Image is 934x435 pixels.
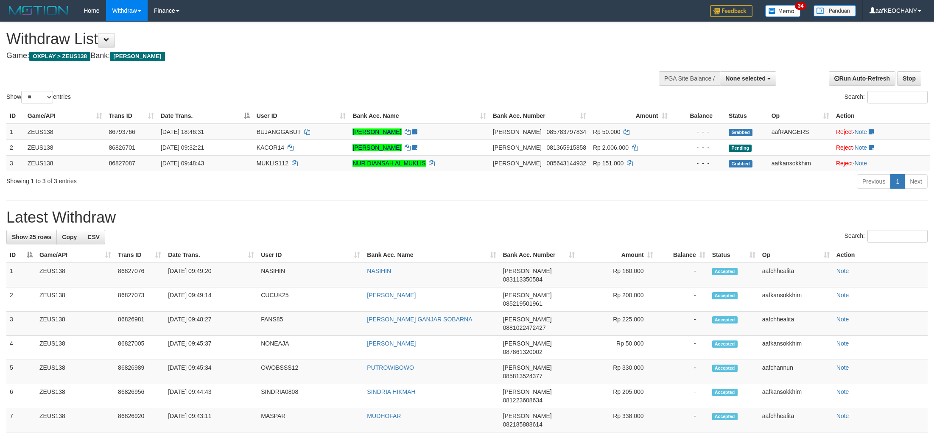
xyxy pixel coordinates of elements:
[836,292,849,298] a: Note
[257,144,284,151] span: KACOR14
[257,336,364,360] td: NONEAJA
[367,268,391,274] a: NASIHIN
[367,340,416,347] a: [PERSON_NAME]
[578,336,657,360] td: Rp 50,000
[6,52,614,60] h4: Game: Bank:
[257,287,364,312] td: CUCUK25
[768,124,833,140] td: aafRANGERS
[109,144,135,151] span: 86826701
[712,292,738,299] span: Accepted
[56,230,82,244] a: Copy
[657,312,709,336] td: -
[364,247,499,263] th: Bank Acc. Name: activate to sort column ascending
[503,388,552,395] span: [PERSON_NAME]
[6,4,71,17] img: MOTION_logo.png
[165,263,257,287] td: [DATE] 09:49:20
[36,287,115,312] td: ZEUS138
[6,108,24,124] th: ID
[352,128,401,135] a: [PERSON_NAME]
[6,91,71,103] label: Show entries
[712,365,738,372] span: Accepted
[578,360,657,384] td: Rp 330,000
[759,247,833,263] th: Op: activate to sort column ascending
[165,312,257,336] td: [DATE] 09:48:27
[352,144,401,151] a: [PERSON_NAME]
[674,143,722,152] div: - - -
[657,287,709,312] td: -
[833,139,930,155] td: ·
[503,292,552,298] span: [PERSON_NAME]
[712,389,738,396] span: Accepted
[593,144,629,151] span: Rp 2.006.000
[759,360,833,384] td: aafchannun
[161,128,204,135] span: [DATE] 18:46:31
[836,160,853,167] a: Reject
[257,312,364,336] td: FANS85
[759,287,833,312] td: aafkansokkhim
[367,316,472,323] a: [PERSON_NAME] GANJAR SOBARNA
[6,360,36,384] td: 5
[578,263,657,287] td: Rp 160,000
[367,292,416,298] a: [PERSON_NAME]
[6,139,24,155] td: 2
[836,128,853,135] a: Reject
[115,247,165,263] th: Trans ID: activate to sort column ascending
[857,174,891,189] a: Previous
[29,52,90,61] span: OXPLAY > ZEUS138
[82,230,105,244] a: CSV
[712,413,738,420] span: Accepted
[833,108,930,124] th: Action
[904,174,928,189] a: Next
[867,230,928,243] input: Search:
[765,5,801,17] img: Button%20Memo.svg
[24,155,106,171] td: ZEUS138
[674,159,722,167] div: - - -
[21,91,53,103] select: Showentries
[829,71,895,86] a: Run Auto-Refresh
[6,336,36,360] td: 4
[257,263,364,287] td: NASIHIN
[547,160,586,167] span: Copy 085643144932 to clipboard
[836,388,849,395] a: Note
[36,247,115,263] th: Game/API: activate to sort column ascending
[115,263,165,287] td: 86827076
[257,408,364,432] td: MASPAR
[547,144,586,151] span: Copy 081365915858 to clipboard
[257,360,364,384] td: OWOBSSS12
[62,234,77,240] span: Copy
[503,397,543,404] span: Copy 081223608634 to clipboard
[710,5,752,17] img: Feedback.jpg
[657,247,709,263] th: Balance: activate to sort column ascending
[257,384,364,408] td: SINDRIA0808
[725,75,766,82] span: None selected
[845,91,928,103] label: Search:
[106,108,157,124] th: Trans ID: activate to sort column ascending
[720,71,776,86] button: None selected
[795,2,806,10] span: 34
[867,91,928,103] input: Search:
[855,128,867,135] a: Note
[489,108,590,124] th: Bank Acc. Number: activate to sort column ascending
[493,160,542,167] span: [PERSON_NAME]
[6,312,36,336] td: 3
[814,5,856,17] img: panduan.png
[768,155,833,171] td: aafkansokkhim
[503,373,543,379] span: Copy 085813524377 to clipboard
[503,340,552,347] span: [PERSON_NAME]
[36,263,115,287] td: ZEUS138
[671,108,725,124] th: Balance
[759,408,833,432] td: aafchhealita
[165,336,257,360] td: [DATE] 09:45:37
[6,124,24,140] td: 1
[503,300,543,307] span: Copy 085219501961 to clipboard
[6,209,928,226] h1: Latest Withdraw
[87,234,100,240] span: CSV
[833,247,928,263] th: Action
[165,384,257,408] td: [DATE] 09:44:43
[115,408,165,432] td: 86826920
[257,128,301,135] span: BUJANGGABUT
[6,384,36,408] td: 6
[674,128,722,136] div: - - -
[578,384,657,408] td: Rp 205,000
[836,316,849,323] a: Note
